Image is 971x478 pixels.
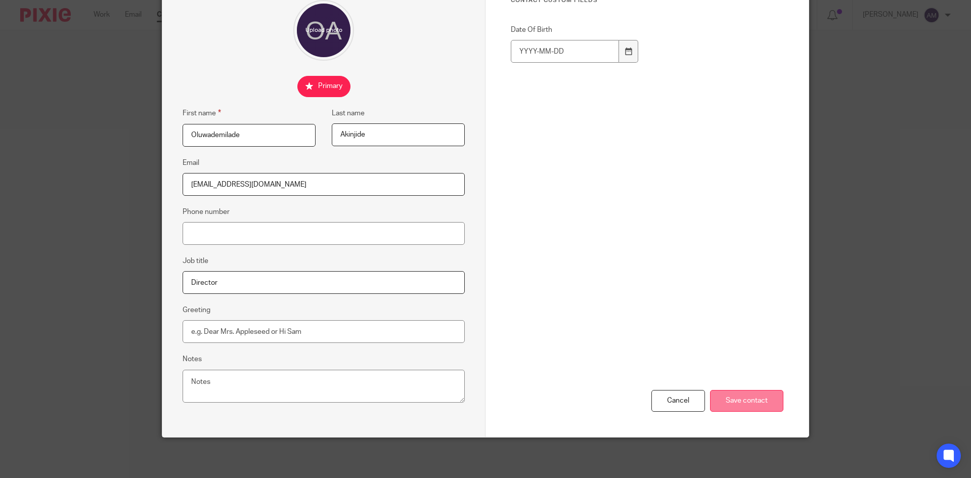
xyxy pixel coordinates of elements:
label: First name [183,107,221,119]
label: Email [183,158,199,168]
input: YYYY-MM-DD [511,40,619,63]
input: e.g. Dear Mrs. Appleseed or Hi Sam [183,320,465,343]
label: Greeting [183,305,210,315]
div: Cancel [651,390,705,412]
input: Save contact [710,390,783,412]
label: Phone number [183,207,230,217]
label: Last name [332,108,365,118]
label: Notes [183,354,202,364]
label: Job title [183,256,208,266]
label: Date Of Birth [511,25,639,35]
